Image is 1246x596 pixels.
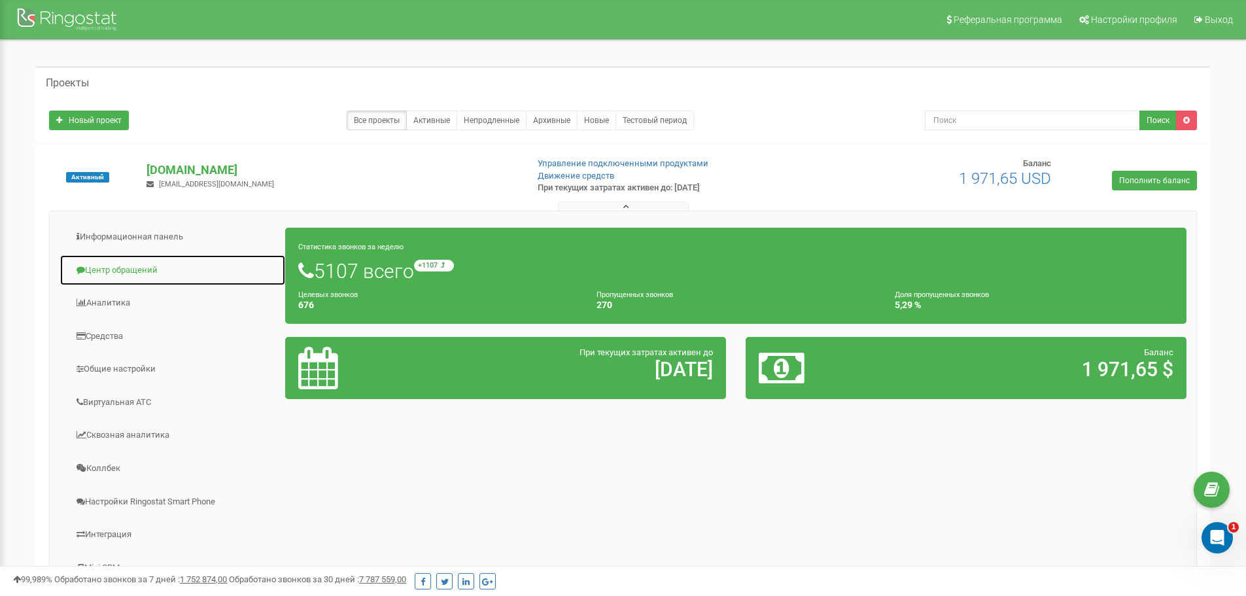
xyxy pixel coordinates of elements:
[538,171,614,181] a: Движение средств
[298,290,358,299] small: Целевых звонков
[298,300,577,310] h4: 676
[54,574,227,584] span: Обработано звонков за 7 дней :
[1144,347,1173,357] span: Баланс
[580,347,713,357] span: При текущих затратах активен до
[895,300,1173,310] h4: 5,29 %
[925,111,1140,130] input: Поиск
[60,321,286,353] a: Средства
[538,182,810,194] p: При текущих затратах активен до: [DATE]
[347,111,407,130] a: Все проекты
[66,172,109,183] span: Активный
[895,290,989,299] small: Доля пропущенных звонков
[414,260,454,272] small: +1107
[538,158,708,168] a: Управление подключенными продуктами
[298,260,1173,282] h1: 5107 всего
[359,574,406,584] u: 7 787 559,00
[457,111,527,130] a: Непродленные
[615,111,694,130] a: Тестовый период
[1228,522,1239,533] span: 1
[159,180,274,188] span: [EMAIL_ADDRESS][DOMAIN_NAME]
[954,14,1062,25] span: Реферальная программа
[49,111,129,130] a: Новый проект
[597,290,673,299] small: Пропущенных звонков
[60,552,286,584] a: Mini CRM
[46,77,89,89] h5: Проекты
[1139,111,1177,130] button: Поиск
[298,243,404,251] small: Статистика звонков за неделю
[60,353,286,385] a: Общие настройки
[959,169,1051,188] span: 1 971,65 USD
[60,453,286,485] a: Коллбек
[60,221,286,253] a: Информационная панель
[903,359,1173,380] h2: 1 971,65 $
[1091,14,1177,25] span: Настройки профиля
[1112,171,1197,190] a: Пополнить баланс
[229,574,406,584] span: Обработано звонков за 30 дней :
[1205,14,1233,25] span: Выход
[526,111,578,130] a: Архивные
[147,162,516,179] p: [DOMAIN_NAME]
[60,254,286,287] a: Центр обращений
[443,359,713,380] h2: [DATE]
[577,111,616,130] a: Новые
[13,574,52,584] span: 99,989%
[60,519,286,551] a: Интеграция
[60,419,286,451] a: Сквозная аналитика
[597,300,875,310] h4: 270
[406,111,457,130] a: Активные
[60,287,286,319] a: Аналитика
[1023,158,1051,168] span: Баланс
[1202,522,1233,553] iframe: Intercom live chat
[180,574,227,584] u: 1 752 874,00
[60,486,286,518] a: Настройки Ringostat Smart Phone
[60,387,286,419] a: Виртуальная АТС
